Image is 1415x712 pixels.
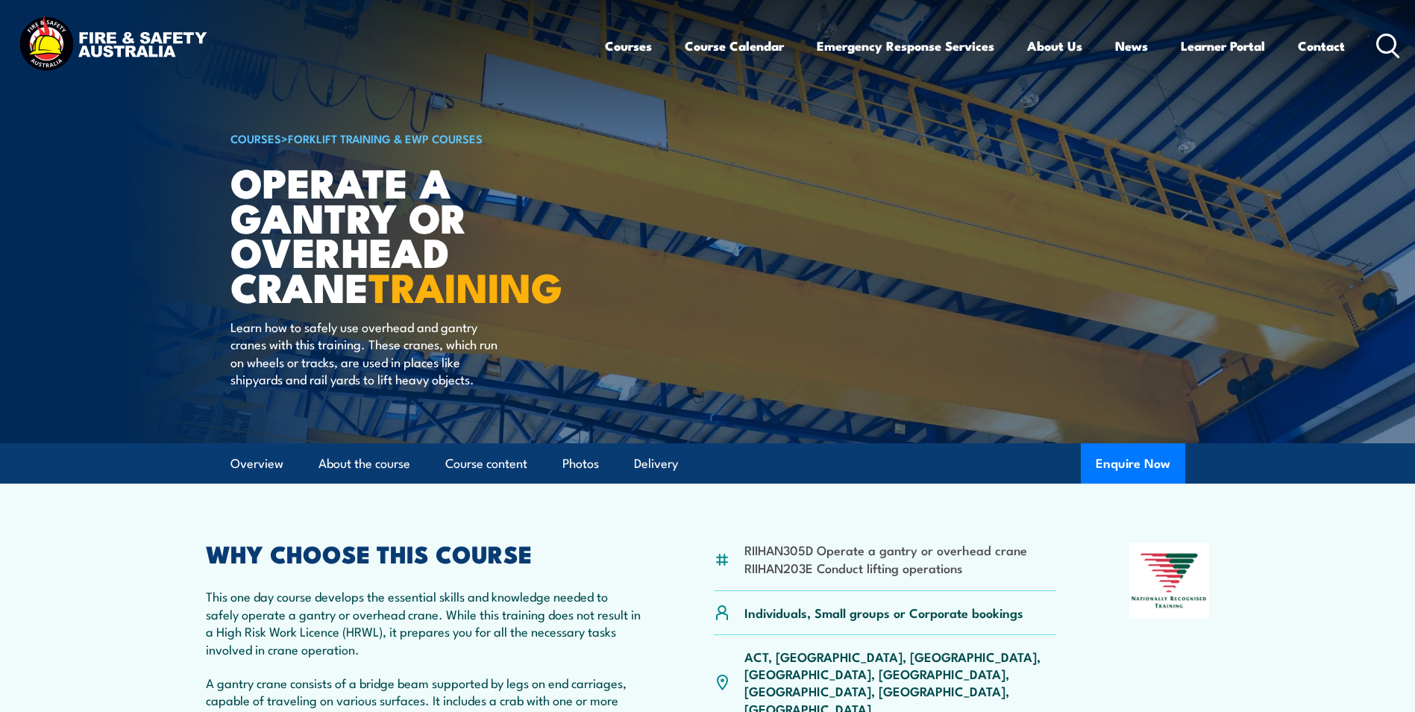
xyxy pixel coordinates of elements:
a: Overview [230,444,283,484]
a: About the course [319,444,410,484]
img: Nationally Recognised Training logo. [1129,543,1210,619]
strong: TRAINING [368,254,562,316]
a: Course Calendar [685,26,784,66]
a: News [1115,26,1148,66]
a: Emergency Response Services [817,26,994,66]
a: Course content [445,444,527,484]
a: Forklift Training & EWP Courses [288,130,483,146]
a: About Us [1027,26,1082,66]
h6: > [230,129,599,147]
h1: Operate a Gantry or Overhead Crane [230,164,599,304]
a: Delivery [634,444,678,484]
a: Photos [562,444,599,484]
li: RIIHAN305D Operate a gantry or overhead crane [744,541,1027,558]
p: Individuals, Small groups or Corporate bookings [744,604,1023,621]
button: Enquire Now [1081,443,1185,484]
p: This one day course develops the essential skills and knowledge needed to safely operate a gantry... [206,587,641,658]
a: Courses [605,26,652,66]
h2: WHY CHOOSE THIS COURSE [206,543,641,563]
a: Contact [1298,26,1345,66]
li: RIIHAN203E Conduct lifting operations [744,559,1027,576]
a: COURSES [230,130,281,146]
a: Learner Portal [1181,26,1265,66]
p: Learn how to safely use overhead and gantry cranes with this training. These cranes, which run on... [230,318,503,388]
